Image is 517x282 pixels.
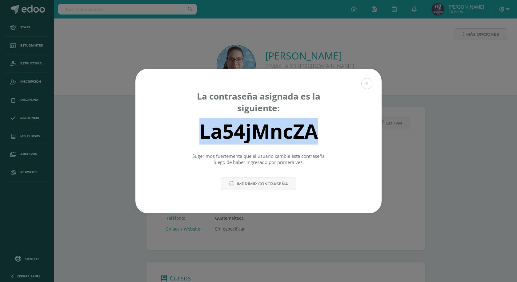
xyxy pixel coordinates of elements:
[199,118,318,145] div: La54jMncZA
[190,153,327,165] p: Sugerimos fuertemente que el usuario cambie esta contraseña luego de haber ingresado por primera ...
[221,178,296,190] button: Imprimir contraseña
[190,90,327,114] div: La contraseña asignada es la siguiente:
[361,78,372,89] button: Close (Esc)
[237,178,288,190] span: Imprimir contraseña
